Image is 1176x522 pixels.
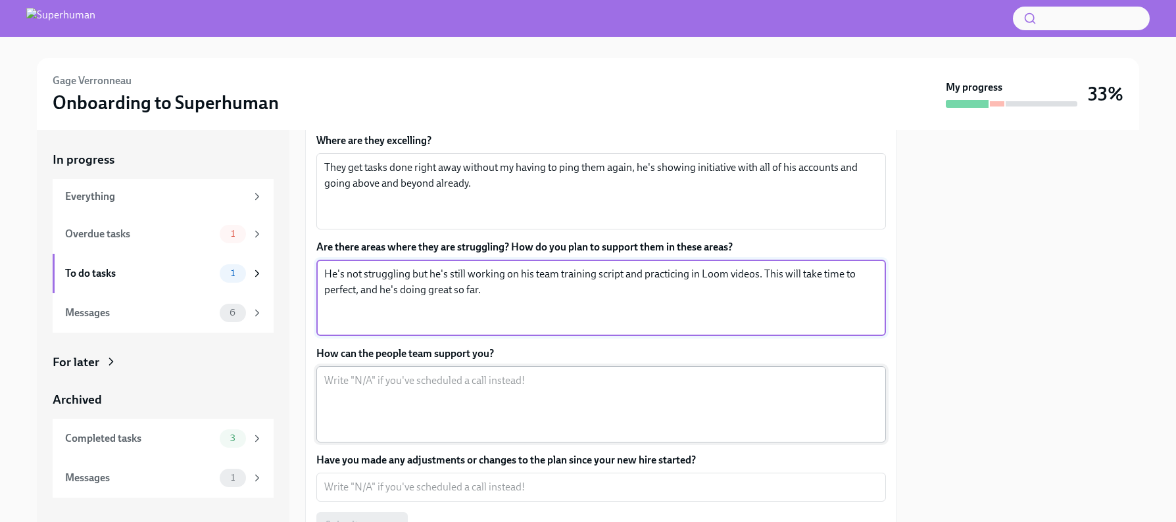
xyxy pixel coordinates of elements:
a: To do tasks1 [53,254,274,293]
strong: My progress [946,80,1002,95]
a: In progress [53,151,274,168]
span: 6 [222,308,243,318]
a: Completed tasks3 [53,419,274,458]
span: 3 [222,433,243,443]
h3: Onboarding to Superhuman [53,91,279,114]
a: Everything [53,179,274,214]
textarea: He's not struggling but he's still working on his team training script and practicing in Loom vid... [324,266,878,329]
span: 1 [223,268,243,278]
span: 1 [223,473,243,483]
div: Everything [65,189,246,204]
a: Messages1 [53,458,274,498]
div: To do tasks [65,266,214,281]
div: Messages [65,471,214,485]
div: For later [53,354,99,371]
a: For later [53,354,274,371]
span: 1 [223,229,243,239]
a: Archived [53,391,274,408]
textarea: They get tasks done right away without my having to ping them again, he's showing initiative with... [324,160,878,223]
a: Overdue tasks1 [53,214,274,254]
label: Have you made any adjustments or changes to the plan since your new hire started? [316,453,886,467]
label: Are there areas where they are struggling? How do you plan to support them in these areas? [316,240,886,254]
div: Completed tasks [65,431,214,446]
label: Where are they excelling? [316,133,886,148]
img: Superhuman [26,8,95,29]
div: Messages [65,306,214,320]
h6: Gage Verronneau [53,74,132,88]
h3: 33% [1088,82,1123,106]
label: How can the people team support you? [316,346,886,361]
a: Messages6 [53,293,274,333]
div: Overdue tasks [65,227,214,241]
